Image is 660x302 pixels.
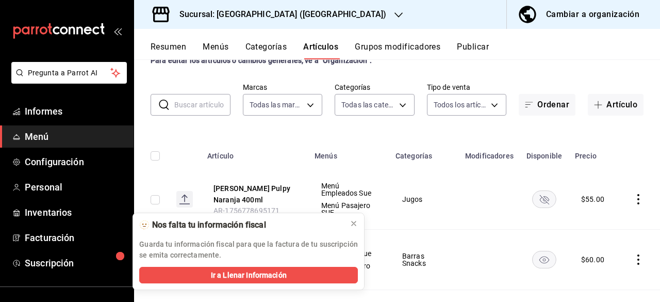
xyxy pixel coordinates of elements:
div: pestañas de navegación [151,41,660,59]
font: Menús [203,42,228,52]
button: Pregunta a Parrot AI [11,62,127,84]
a: Pregunta a Parrot AI [7,75,127,86]
font: Precio [575,152,597,161]
button: Ordenar [519,94,575,116]
font: Categorías [335,83,370,91]
font: Todas las categorías, Sin categoría [341,101,455,109]
font: Menú Empleados Sue [321,182,371,197]
font: Jugos [402,195,423,203]
font: Menú Pasajero SUE [321,201,370,217]
button: comportamiento [633,194,643,204]
button: editar-ubicación-del-producto [213,183,296,205]
font: Para editar los artículos o cambios generales, ve a “Organización”. [151,56,372,65]
font: Menú [25,131,49,142]
font: Inventarios [25,207,72,218]
font: Informes [25,106,62,117]
font: Marcas [243,83,268,91]
button: disponibilidad-producto [532,190,556,208]
button: abrir_cajón_menú [113,27,122,35]
font: Ordenar [537,100,569,109]
font: Tipo de venta [427,83,471,91]
font: Disponible [526,152,563,161]
p: Guarda tu información fiscal para que la factura de tu suscripción se emita correctamente. [139,239,358,261]
font: Artículo [606,100,637,109]
font: 55.00 [585,195,604,203]
button: Ir a Llenar Información [139,267,358,283]
font: $ [581,256,585,264]
font: Modificadores [465,152,514,161]
div: 🫥 Nos falta tu información fiscal [139,219,341,231]
button: Artículo [588,94,643,116]
font: Categorías [395,152,433,161]
font: Personal [25,182,62,193]
font: AR-1756778695171 [213,206,279,215]
input: Buscar artículo [174,94,230,115]
font: Cambiar a organización [546,9,639,19]
font: Categorías [245,42,287,52]
font: [PERSON_NAME] Pulpy Naranja 400ml [213,185,290,204]
font: Configuración [25,156,84,167]
font: Suscripción [25,258,74,268]
span: Ir a Llenar Información [211,270,287,281]
font: Resumen [151,42,186,52]
font: Facturación [25,232,74,243]
button: comportamiento [633,255,643,265]
font: Artículo [207,152,234,161]
font: Publicar [457,42,489,52]
font: Sucursal: [GEOGRAPHIC_DATA] ([GEOGRAPHIC_DATA]) [179,9,386,19]
font: Artículos [303,42,338,52]
font: $ [581,195,585,203]
font: Barras Snacks [402,252,426,267]
font: Todos los artículos [434,101,495,109]
font: 60.00 [585,256,604,264]
button: disponibilidad-producto [532,251,556,268]
font: Grupos modificadores [355,42,440,52]
font: Todas las marcas, Sin marca [250,101,343,109]
font: Menús [315,152,337,161]
font: Pregunta a Parrot AI [28,69,98,77]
